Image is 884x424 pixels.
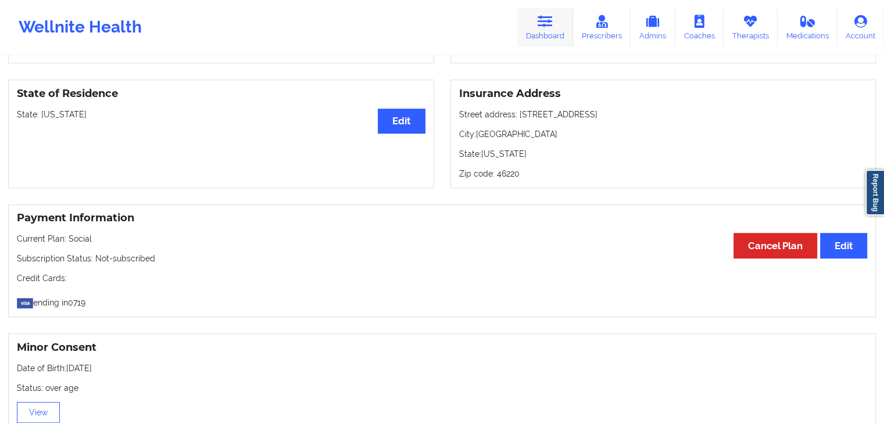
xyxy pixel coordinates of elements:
button: View [17,402,60,423]
p: Zip code: 46220 [459,168,868,179]
p: Credit Cards: [17,272,867,284]
p: Status: over age [17,382,867,394]
h3: State of Residence [17,87,425,100]
a: Admins [630,8,675,46]
h3: Payment Information [17,211,867,225]
a: Medications [778,8,838,46]
a: Therapists [724,8,778,46]
p: State: [US_STATE] [17,109,425,120]
button: Cancel Plan [733,233,817,258]
a: Report Bug [865,170,884,215]
button: Edit [378,109,425,134]
h3: Minor Consent [17,341,867,354]
a: Prescribers [573,8,631,46]
h3: Insurance Address [459,87,868,100]
p: City: [GEOGRAPHIC_DATA] [459,128,868,140]
p: Subscription Status: Not-subscribed [17,253,867,264]
a: Dashboard [517,8,573,46]
p: ending in 0719 [17,292,867,308]
p: State: [US_STATE] [459,148,868,160]
button: Edit [820,233,867,258]
p: Date of Birth: [DATE] [17,362,867,374]
a: Account [837,8,884,46]
p: Street address: [STREET_ADDRESS] [459,109,868,120]
a: Coaches [675,8,724,46]
p: Current Plan: Social [17,233,867,245]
